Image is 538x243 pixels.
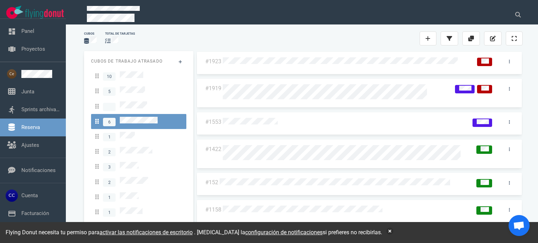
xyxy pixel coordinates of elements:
[21,46,45,52] a: Proyectos
[107,74,112,79] font: 10
[91,114,186,129] a: 6
[194,229,245,236] font: . [MEDICAL_DATA] la
[245,229,323,236] a: configuración de notificaciones
[205,85,221,92] a: #1919
[205,206,221,213] a: #1158
[6,229,99,236] font: Flying Donut necesita tu permiso para
[91,190,186,205] a: 1
[108,195,111,200] font: 1
[91,59,163,64] font: Cubos de trabajo atrasado
[21,124,40,130] a: Reserva
[323,229,382,236] font: si prefieres no recibirlas.
[108,135,111,140] font: 1
[205,119,221,125] a: #1553
[108,150,111,155] font: 2
[105,32,135,35] font: total de tarjetas
[99,229,193,236] font: activar las notificaciones de escritorio
[509,215,530,236] div: Chat abierto
[21,210,49,216] a: Facturación
[91,69,186,84] a: 10
[108,89,111,94] font: 5
[108,180,111,185] font: 2
[108,120,111,124] font: 6
[205,179,218,186] a: #152
[205,146,221,152] a: #1422
[91,174,186,189] a: 2
[108,165,111,170] font: 3
[21,28,34,34] a: Panel
[25,9,64,19] img: Logotipo de texto de Flying Donut
[21,106,65,113] a: Sprints archivados
[91,159,186,174] a: 3
[21,142,39,148] a: Ajustes
[205,58,221,65] a: #1923
[91,144,186,159] a: 2
[108,210,111,215] font: 1
[91,84,186,99] a: 5
[91,205,186,220] a: 1
[21,88,34,95] a: Junta
[91,129,186,144] a: 1
[84,32,94,35] font: Cubos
